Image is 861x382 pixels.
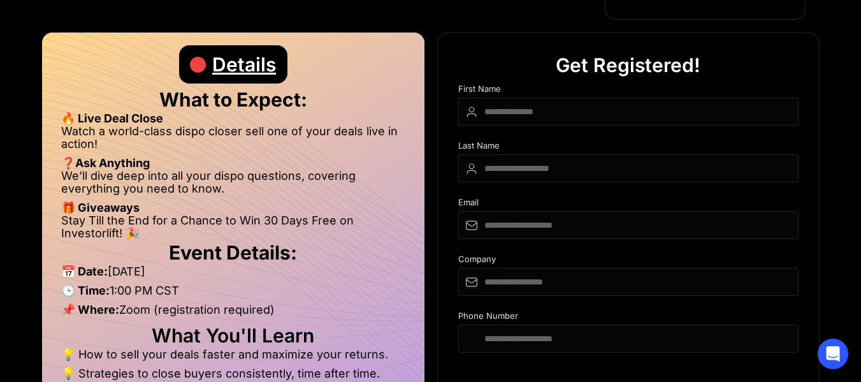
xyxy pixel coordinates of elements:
strong: ❓Ask Anything [61,156,150,170]
li: We’ll dive deep into all your dispo questions, covering everything you need to know. [61,170,405,202]
li: [DATE] [61,265,405,284]
strong: 📌 Where: [61,303,119,316]
li: Zoom (registration required) [61,304,405,323]
div: Open Intercom Messenger [818,339,848,369]
li: 💡 How to sell your deals faster and maximize your returns. [61,348,405,367]
div: Company [458,254,799,268]
div: Get Registered! [556,46,700,84]
strong: What to Expect: [159,88,307,111]
div: First Name [458,84,799,98]
div: Last Name [458,141,799,154]
div: Details [212,45,276,84]
strong: 📅 Date: [61,265,108,278]
li: Watch a world-class dispo closer sell one of your deals live in action! [61,125,405,157]
div: Email [458,198,799,211]
div: Phone Number [458,311,799,325]
li: 1:00 PM CST [61,284,405,304]
strong: 🕒 Time: [61,284,110,297]
strong: 🔥 Live Deal Close [61,112,163,125]
strong: Event Details: [169,241,297,264]
h2: What You'll Learn [61,329,405,342]
strong: 🎁 Giveaways [61,201,140,214]
li: Stay Till the End for a Chance to Win 30 Days Free on Investorlift! 🎉 [61,214,405,240]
